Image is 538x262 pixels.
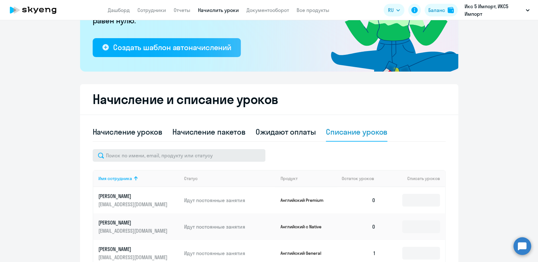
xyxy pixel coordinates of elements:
p: [PERSON_NAME] [98,246,169,253]
div: Имя сотрудника [98,176,132,181]
p: [EMAIL_ADDRESS][DOMAIN_NAME] [98,227,169,234]
div: Списание уроков [326,127,388,137]
p: Идут постоянные занятия [184,250,275,257]
div: Создать шаблон автоначислений [113,42,231,52]
div: Статус [184,176,198,181]
a: Дашборд [108,7,130,13]
p: Английский Premium [281,197,328,203]
div: Продукт [281,176,337,181]
p: Английский с Native [281,224,328,230]
button: Балансbalance [425,4,458,16]
button: Создать шаблон автоначислений [93,38,241,57]
div: Остаток уроков [342,176,381,181]
a: [PERSON_NAME][EMAIL_ADDRESS][DOMAIN_NAME] [98,219,179,234]
a: [PERSON_NAME][EMAIL_ADDRESS][DOMAIN_NAME] [98,193,179,208]
div: Статус [184,176,275,181]
p: Английский General [281,250,328,256]
p: Идут постоянные занятия [184,223,275,230]
input: Поиск по имени, email, продукту или статусу [93,149,265,162]
button: Икс 5 Импорт, ИКС5 Импорт [461,3,533,18]
th: Списать уроков [380,170,445,187]
a: Начислить уроки [198,7,239,13]
div: Ожидают оплаты [256,127,316,137]
a: Отчеты [174,7,190,13]
p: [PERSON_NAME] [98,193,169,200]
button: RU [384,4,404,16]
td: 0 [337,187,381,213]
div: Начисление пакетов [172,127,246,137]
p: [EMAIL_ADDRESS][DOMAIN_NAME] [98,254,169,261]
div: Баланс [428,6,445,14]
div: Начисление уроков [93,127,162,137]
p: [EMAIL_ADDRESS][DOMAIN_NAME] [98,201,169,208]
img: balance [448,7,454,13]
span: RU [388,6,394,14]
td: 0 [337,213,381,240]
div: Имя сотрудника [98,176,179,181]
span: Остаток уроков [342,176,374,181]
a: Сотрудники [137,7,166,13]
div: Продукт [281,176,298,181]
a: Документооборот [246,7,289,13]
p: Икс 5 Импорт, ИКС5 Импорт [465,3,523,18]
p: Идут постоянные занятия [184,197,275,204]
a: Все продукты [297,7,329,13]
p: [PERSON_NAME] [98,219,169,226]
h2: Начисление и списание уроков [93,92,446,107]
a: [PERSON_NAME][EMAIL_ADDRESS][DOMAIN_NAME] [98,246,179,261]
